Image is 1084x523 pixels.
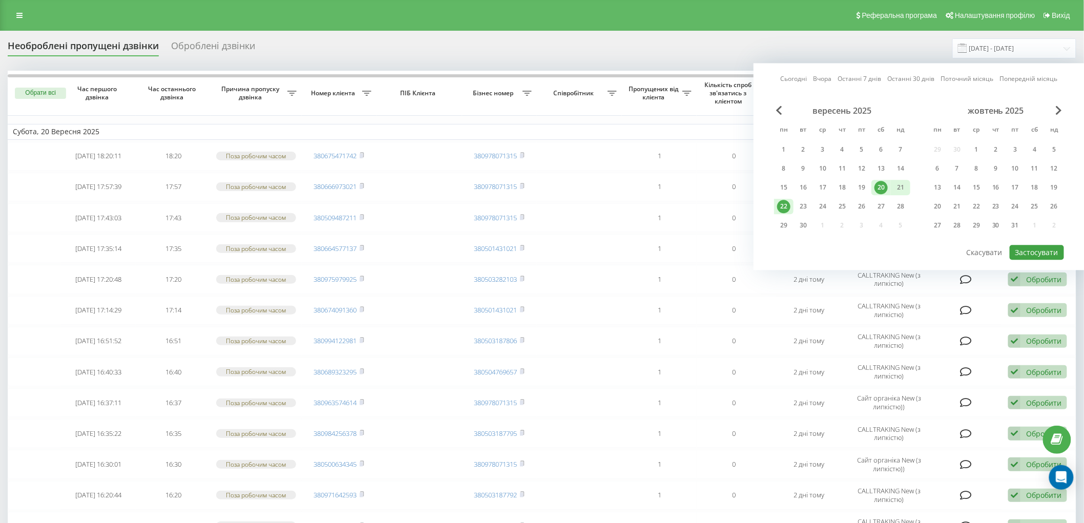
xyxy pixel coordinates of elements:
[61,296,136,325] td: [DATE] 17:14:29
[216,152,297,160] div: Поза робочим часом
[1048,181,1061,194] div: 19
[474,182,517,191] a: 380978071315
[1045,161,1064,176] div: нд 12 жовт 2025 р.
[474,275,517,284] a: 380503282103
[385,89,453,97] span: ПІБ Клієнта
[622,234,697,263] td: 1
[989,162,1003,175] div: 9
[1009,181,1022,194] div: 17
[846,265,932,294] td: CALLTRAKING New (з липкістю)
[1026,490,1061,500] div: Обробити
[61,234,136,263] td: [DATE] 17:35:14
[794,180,813,195] div: вт 16 вер 2025 р.
[136,296,211,325] td: 17:14
[1048,162,1061,175] div: 12
[622,203,697,232] td: 1
[136,265,211,294] td: 17:20
[776,106,782,115] span: Previous Month
[1006,199,1025,214] div: пт 24 жовт 2025 р.
[986,161,1006,176] div: чт 9 жовт 2025 р.
[813,142,832,157] div: ср 3 вер 2025 р.
[1026,459,1061,469] div: Обробити
[61,142,136,171] td: [DATE] 18:20:11
[772,388,846,417] td: 2 дні тому
[216,85,287,101] span: Причина пропуску дзвінка
[871,142,891,157] div: сб 6 вер 2025 р.
[891,161,910,176] div: нд 14 вер 2025 р.
[314,398,357,407] a: 380963574614
[627,85,682,101] span: Пропущених від клієнта
[144,85,202,101] span: Час останнього дзвінка
[216,244,297,253] div: Поза робочим часом
[781,74,807,84] a: Сьогодні
[1026,336,1061,346] div: Обробити
[61,481,136,510] td: [DATE] 16:20:44
[947,161,967,176] div: вт 7 жовт 2025 р.
[970,143,983,156] div: 1
[816,162,829,175] div: 10
[888,74,935,84] a: Останні 30 днів
[928,106,1064,116] div: жовтень 2025
[1045,142,1064,157] div: нд 5 жовт 2025 р.
[873,123,889,138] abbr: субота
[967,218,986,233] div: ср 29 жовт 2025 р.
[61,450,136,478] td: [DATE] 16:30:01
[855,200,868,213] div: 26
[697,265,772,294] td: 0
[1000,74,1058,84] a: Попередній місяць
[697,388,772,417] td: 0
[854,123,869,138] abbr: п’ятниця
[474,367,517,376] a: 380504769657
[61,327,136,355] td: [DATE] 16:51:52
[970,162,983,175] div: 8
[836,181,849,194] div: 18
[622,265,697,294] td: 1
[846,358,932,386] td: CALLTRAKING New (з липкістю)
[874,143,888,156] div: 6
[702,81,757,105] span: Кількість спроб зв'язатись з клієнтом
[136,203,211,232] td: 17:43
[816,181,829,194] div: 17
[1047,123,1062,138] abbr: неділя
[1006,142,1025,157] div: пт 3 жовт 2025 р.
[1052,11,1070,19] span: Вихід
[777,200,790,213] div: 22
[894,200,907,213] div: 28
[136,388,211,417] td: 16:37
[1028,200,1041,213] div: 25
[967,199,986,214] div: ср 22 жовт 2025 р.
[307,89,362,97] span: Номер клієнта
[622,142,697,171] td: 1
[813,199,832,214] div: ср 24 вер 2025 р.
[794,142,813,157] div: вт 2 вер 2025 р.
[474,305,517,315] a: 380501431021
[622,388,697,417] td: 1
[136,358,211,386] td: 16:40
[813,161,832,176] div: ср 10 вер 2025 р.
[846,450,932,478] td: Сайт органіка New (з липкістю))
[862,11,937,19] span: Реферальна програма
[989,181,1003,194] div: 16
[1010,245,1064,260] button: Застосувати
[314,275,357,284] a: 380975979925
[989,200,1003,213] div: 23
[988,123,1004,138] abbr: четвер
[774,180,794,195] div: пн 15 вер 2025 р.
[777,143,790,156] div: 1
[136,327,211,355] td: 16:51
[894,143,907,156] div: 7
[855,181,868,194] div: 19
[622,327,697,355] td: 1
[697,173,772,201] td: 0
[136,450,211,478] td: 16:30
[136,142,211,171] td: 18:20
[474,398,517,407] a: 380978071315
[989,219,1003,232] div: 30
[136,419,211,448] td: 16:35
[1025,161,1045,176] div: сб 11 жовт 2025 р.
[816,200,829,213] div: 24
[774,106,910,116] div: вересень 2025
[970,200,983,213] div: 22
[1028,181,1041,194] div: 18
[314,459,357,469] a: 380500634345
